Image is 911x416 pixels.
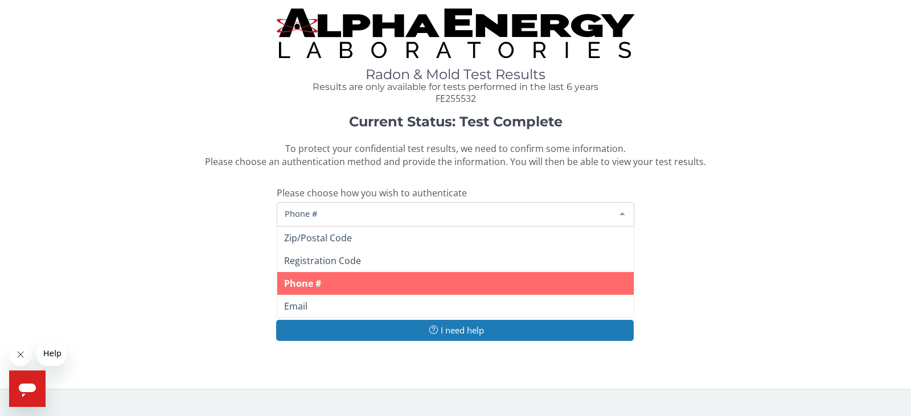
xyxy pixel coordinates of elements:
[276,320,634,341] button: I need help
[282,207,611,220] span: Phone #
[349,113,563,130] strong: Current Status: Test Complete
[205,142,706,168] span: To protect your confidential test results, we need to confirm some information. Please choose an ...
[284,277,321,290] span: Phone #
[36,341,67,366] iframe: Message from company
[9,343,32,366] iframe: Close message
[436,92,476,105] span: FE255532
[277,9,634,58] img: TightCrop.jpg
[277,82,634,92] h4: Results are only available for tests performed in the last 6 years
[277,67,634,82] h1: Radon & Mold Test Results
[284,300,307,312] span: Email
[9,370,46,407] iframe: Button to launch messaging window
[277,187,467,199] span: Please choose how you wish to authenticate
[284,254,361,267] span: Registration Code
[284,232,352,244] span: Zip/Postal Code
